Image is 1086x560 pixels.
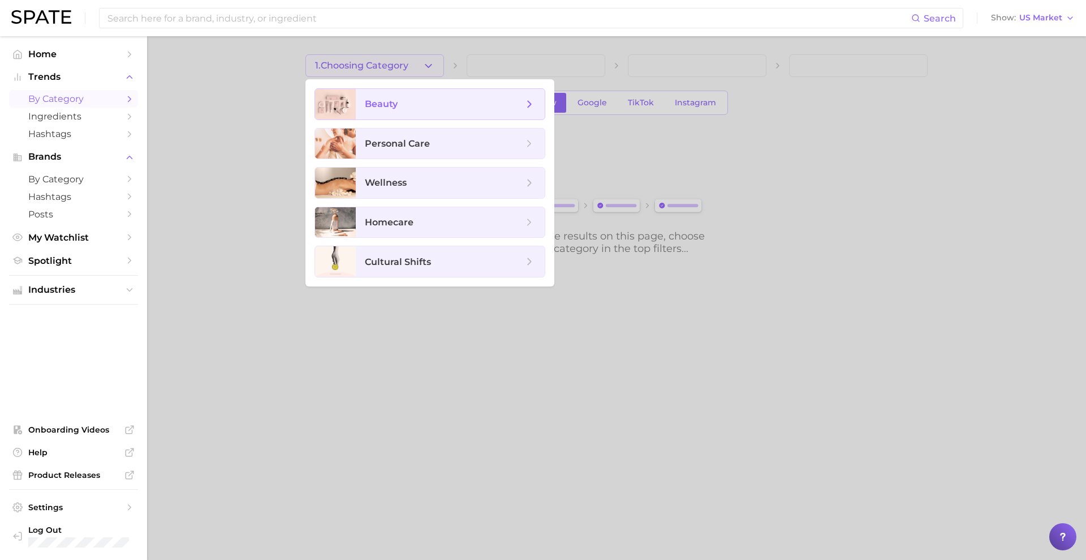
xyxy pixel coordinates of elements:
[9,69,138,86] button: Trends
[28,129,119,139] span: Hashtags
[9,90,138,108] a: by Category
[9,521,138,551] a: Log out. Currently logged in with e-mail marmoren@estee.com.
[9,281,138,298] button: Industries
[924,13,956,24] span: Search
[9,188,138,206] a: Hashtags
[11,10,71,24] img: SPATE
[28,93,119,104] span: by Category
[28,525,129,535] span: Log Out
[28,174,119,185] span: by Category
[28,425,119,435] span: Onboarding Videos
[365,257,431,267] span: cultural shifts
[365,177,407,188] span: wellness
[9,467,138,484] a: Product Releases
[28,502,119,512] span: Settings
[9,499,138,516] a: Settings
[365,138,430,149] span: personal care
[988,11,1078,25] button: ShowUS Market
[28,152,119,162] span: Brands
[28,255,119,266] span: Spotlight
[9,125,138,143] a: Hashtags
[106,8,911,28] input: Search here for a brand, industry, or ingredient
[28,209,119,220] span: Posts
[9,108,138,125] a: Ingredients
[9,252,138,270] a: Spotlight
[991,15,1016,21] span: Show
[28,285,119,295] span: Industries
[9,148,138,165] button: Brands
[28,72,119,82] span: Trends
[365,217,413,228] span: homecare
[28,232,119,243] span: My Watchlist
[28,191,119,202] span: Hashtags
[9,229,138,246] a: My Watchlist
[9,170,138,188] a: by Category
[305,79,554,287] ul: 1.Choosing Category
[28,470,119,480] span: Product Releases
[9,444,138,461] a: Help
[28,111,119,122] span: Ingredients
[9,421,138,438] a: Onboarding Videos
[28,49,119,59] span: Home
[1019,15,1062,21] span: US Market
[9,45,138,63] a: Home
[9,206,138,223] a: Posts
[365,99,398,109] span: beauty
[28,447,119,458] span: Help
